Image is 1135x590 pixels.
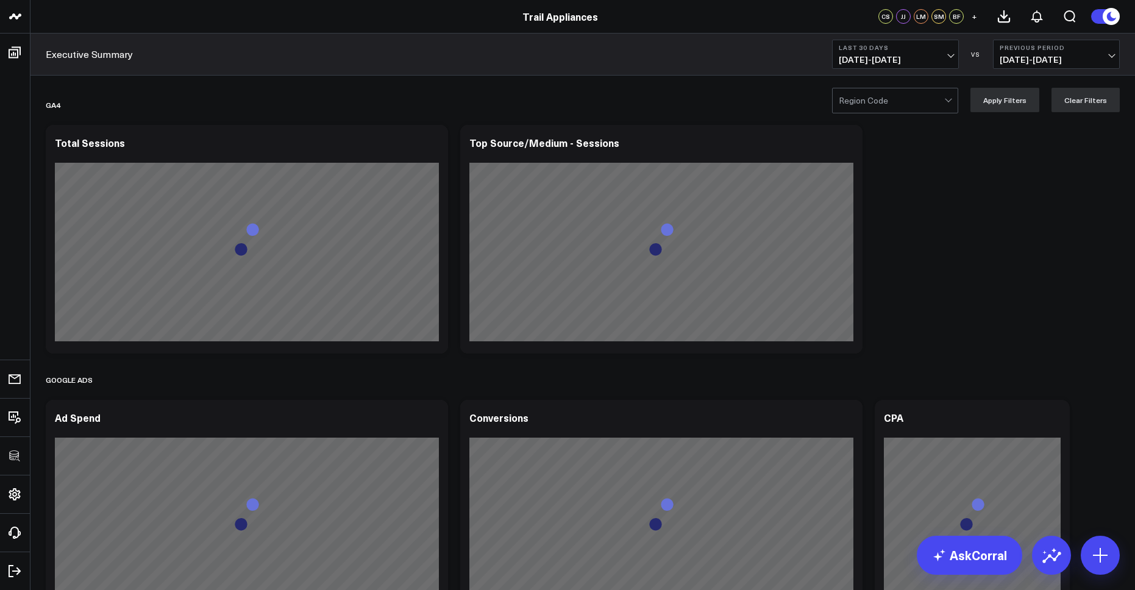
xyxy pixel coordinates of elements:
[46,366,93,394] div: Google Ads
[1000,55,1113,65] span: [DATE] - [DATE]
[832,40,959,69] button: Last 30 Days[DATE]-[DATE]
[914,9,928,24] div: LM
[839,55,952,65] span: [DATE] - [DATE]
[967,9,981,24] button: +
[46,48,133,61] a: Executive Summary
[469,411,528,424] div: Conversions
[55,136,125,149] div: Total Sessions
[931,9,946,24] div: SM
[839,44,952,51] b: Last 30 Days
[46,91,60,119] div: GA4
[55,411,101,424] div: Ad Spend
[972,12,977,21] span: +
[949,9,964,24] div: BF
[469,136,619,149] div: Top Source/Medium - Sessions
[917,536,1022,575] a: AskCorral
[1000,44,1113,51] b: Previous Period
[970,88,1039,112] button: Apply Filters
[965,51,987,58] div: VS
[993,40,1120,69] button: Previous Period[DATE]-[DATE]
[884,411,903,424] div: CPA
[878,9,893,24] div: CS
[1051,88,1120,112] button: Clear Filters
[522,10,598,23] a: Trail Appliances
[896,9,911,24] div: JJ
